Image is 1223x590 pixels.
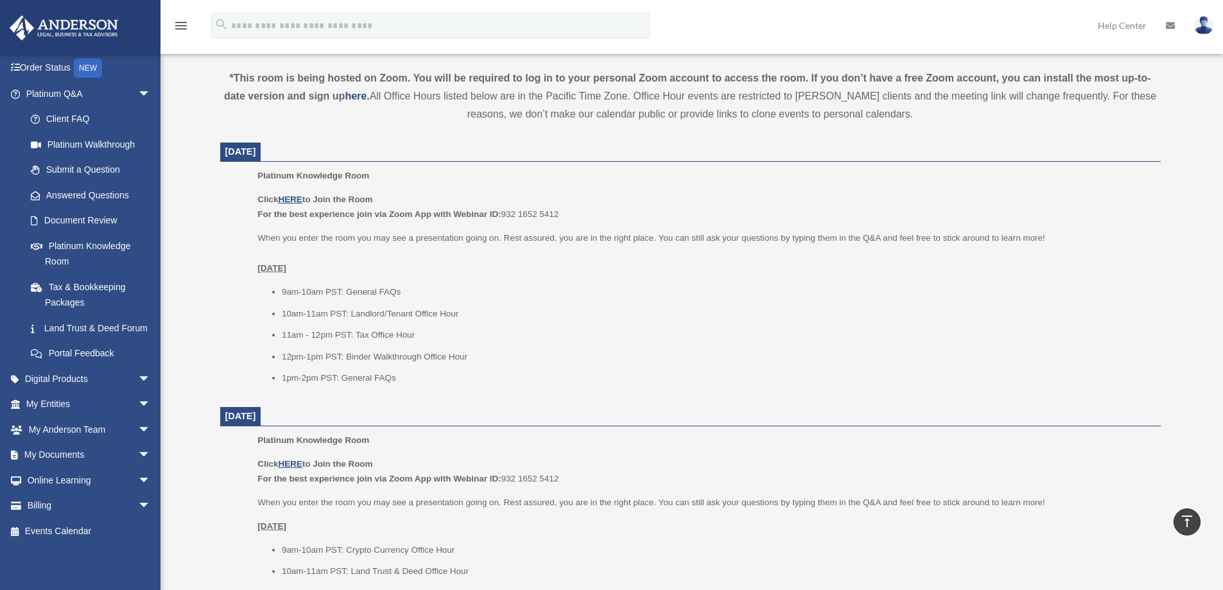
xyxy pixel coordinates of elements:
[257,209,501,219] b: For the best experience join via Zoom App with Webinar ID:
[18,107,170,132] a: Client FAQ
[18,274,170,315] a: Tax & Bookkeeping Packages
[138,392,164,418] span: arrow_drop_down
[278,459,302,469] a: HERE
[257,459,372,469] b: Click to Join the Room
[9,417,170,442] a: My Anderson Teamarrow_drop_down
[138,417,164,443] span: arrow_drop_down
[257,521,286,531] u: [DATE]
[345,91,367,101] a: here
[257,192,1151,222] p: 932 1652 5412
[282,564,1152,579] li: 10am-11am PST: Land Trust & Deed Office Hour
[18,208,170,234] a: Document Review
[257,263,286,273] u: [DATE]
[173,22,189,33] a: menu
[138,467,164,494] span: arrow_drop_down
[278,195,302,204] a: HERE
[138,442,164,469] span: arrow_drop_down
[18,233,164,274] a: Platinum Knowledge Room
[257,230,1151,276] p: When you enter the room you may see a presentation going on. Rest assured, you are in the right p...
[138,366,164,392] span: arrow_drop_down
[6,15,122,40] img: Anderson Advisors Platinum Portal
[9,55,170,82] a: Order StatusNEW
[214,17,229,31] i: search
[18,157,170,183] a: Submit a Question
[224,73,1151,101] strong: *This room is being hosted on Zoom. You will be required to log in to your personal Zoom account ...
[9,442,170,468] a: My Documentsarrow_drop_down
[9,467,170,493] a: Online Learningarrow_drop_down
[9,493,170,519] a: Billingarrow_drop_down
[257,456,1151,487] p: 932 1652 5412
[282,542,1152,558] li: 9am-10am PST: Crypto Currency Office Hour
[18,182,170,208] a: Answered Questions
[18,341,170,367] a: Portal Feedback
[1179,514,1195,529] i: vertical_align_top
[282,349,1152,365] li: 12pm-1pm PST: Binder Walkthrough Office Hour
[282,306,1152,322] li: 10am-11am PST: Landlord/Tenant Office Hour
[1174,508,1201,535] a: vertical_align_top
[138,81,164,107] span: arrow_drop_down
[257,435,369,445] span: Platinum Knowledge Room
[9,518,170,544] a: Events Calendar
[138,493,164,519] span: arrow_drop_down
[367,91,369,101] strong: .
[225,146,256,157] span: [DATE]
[9,392,170,417] a: My Entitiesarrow_drop_down
[225,411,256,421] span: [DATE]
[282,370,1152,386] li: 1pm-2pm PST: General FAQs
[220,69,1161,123] div: All Office Hours listed below are in the Pacific Time Zone. Office Hour events are restricted to ...
[257,495,1151,510] p: When you enter the room you may see a presentation going on. Rest assured, you are in the right p...
[9,81,170,107] a: Platinum Q&Aarrow_drop_down
[282,284,1152,300] li: 9am-10am PST: General FAQs
[74,58,102,78] div: NEW
[173,18,189,33] i: menu
[282,327,1152,343] li: 11am - 12pm PST: Tax Office Hour
[257,171,369,180] span: Platinum Knowledge Room
[18,132,170,157] a: Platinum Walkthrough
[257,195,372,204] b: Click to Join the Room
[257,474,501,483] b: For the best experience join via Zoom App with Webinar ID:
[9,366,170,392] a: Digital Productsarrow_drop_down
[18,315,170,341] a: Land Trust & Deed Forum
[1194,16,1213,35] img: User Pic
